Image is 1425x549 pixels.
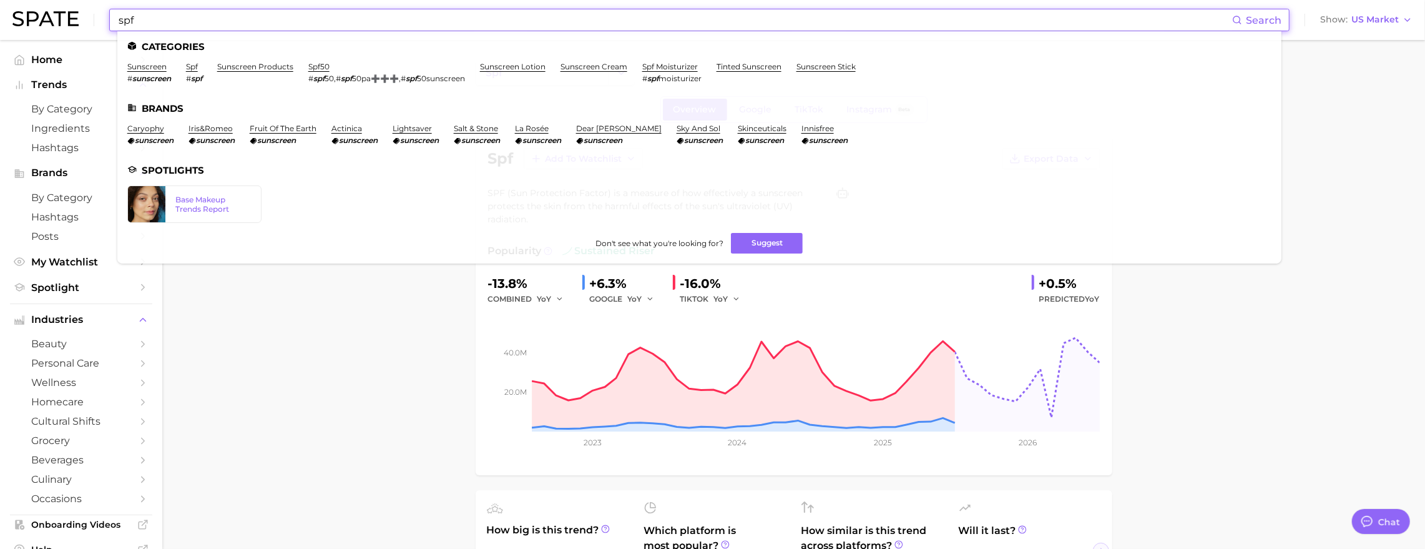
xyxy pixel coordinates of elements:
span: homecare [31,396,131,408]
a: tinted sunscreen [717,62,781,71]
div: -13.8% [488,274,572,294]
tspan: 2025 [874,438,892,447]
span: beverages [31,454,131,466]
div: TIKTOK [680,292,749,307]
a: Ingredients [10,119,152,138]
em: sunscreen [135,136,174,145]
em: sunscreen [745,136,784,145]
div: Base Makeup Trends Report [175,195,251,214]
em: sunscreen [132,74,171,83]
tspan: 2026 [1019,438,1037,447]
em: sunscreen [257,136,296,145]
em: sunscreen [339,136,378,145]
span: Posts [31,230,131,242]
span: moisturizer [659,74,702,83]
a: lightsaver [393,124,432,133]
a: Onboarding Videos [10,515,152,534]
a: wellness [10,373,152,392]
span: Hashtags [31,211,131,223]
span: Show [1320,16,1348,23]
a: innisfree [801,124,834,133]
span: by Category [31,192,131,204]
tspan: 2024 [728,438,747,447]
a: caryophy [127,124,164,133]
span: Industries [31,314,131,325]
em: spf [406,74,417,83]
span: Home [31,54,131,66]
a: Base Makeup Trends Report [127,185,262,223]
a: sky and sol [677,124,720,133]
button: YoY [537,292,564,307]
span: 50pa➕➕➕ [352,74,399,83]
em: sunscreen [684,136,723,145]
a: grocery [10,431,152,450]
a: beauty [10,334,152,354]
span: by Category [31,103,131,115]
img: SPATE [12,11,79,26]
a: by Category [10,99,152,119]
div: -16.0% [680,274,749,294]
div: combined [488,292,572,307]
em: spf [341,74,352,83]
span: personal care [31,357,131,369]
span: YoY [1085,294,1100,304]
a: actinica [331,124,362,133]
em: sunscreen [809,136,848,145]
a: sunscreen lotion [480,62,546,71]
div: +6.3% [590,274,663,294]
em: sunscreen [584,136,622,145]
span: Brands [31,167,131,179]
span: cultural shifts [31,415,131,427]
span: # [308,74,313,83]
span: YoY [714,294,728,304]
span: US Market [1351,16,1399,23]
div: +0.5% [1039,274,1100,294]
a: dear [PERSON_NAME] [576,124,662,133]
a: Posts [10,227,152,246]
button: Suggest [731,233,803,254]
input: Search here for a brand, industry, or ingredient [117,9,1232,31]
span: # [401,74,406,83]
a: spf [186,62,198,71]
span: YoY [537,294,552,304]
span: My Watchlist [31,256,131,268]
button: ShowUS Market [1317,12,1416,28]
a: spf50 [308,62,330,71]
a: beverages [10,450,152,470]
a: sunscreen stick [796,62,856,71]
a: Home [10,50,152,69]
em: sunscreen [400,136,439,145]
div: , , [308,74,465,83]
li: Categories [127,41,1271,52]
a: salt & stone [454,124,498,133]
a: occasions [10,489,152,508]
a: sunscreen cream [561,62,627,71]
a: culinary [10,470,152,489]
span: 50sunscreen [417,74,465,83]
span: # [336,74,341,83]
a: cultural shifts [10,412,152,431]
a: spf moisturizer [642,62,698,71]
div: GOOGLE [590,292,663,307]
a: Spotlight [10,278,152,297]
tspan: 2023 [583,438,601,447]
button: YoY [628,292,655,307]
span: # [642,74,647,83]
span: YoY [628,294,642,304]
li: Brands [127,103,1271,114]
button: YoY [714,292,741,307]
a: skinceuticals [738,124,786,133]
a: by Category [10,188,152,207]
span: Search [1246,14,1281,26]
span: 50 [325,74,334,83]
span: Onboarding Videos [31,519,131,530]
em: spf [313,74,325,83]
em: sunscreen [196,136,235,145]
span: Spotlight [31,282,131,294]
span: beauty [31,338,131,350]
span: culinary [31,473,131,485]
a: My Watchlist [10,252,152,272]
a: homecare [10,392,152,412]
span: Don't see what you're looking for? [595,239,723,248]
span: Ingredients [31,122,131,134]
